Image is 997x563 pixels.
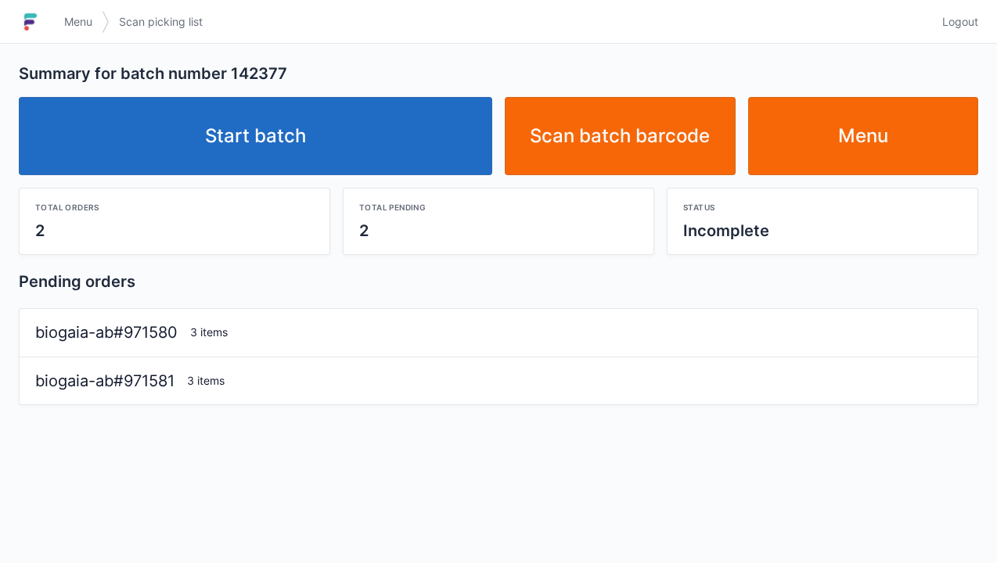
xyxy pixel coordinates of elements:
[942,14,978,30] span: Logout
[64,14,92,30] span: Menu
[359,201,638,213] div: Total pending
[19,271,978,292] h2: Pending orders
[19,97,492,175] a: Start batch
[748,97,979,175] a: Menu
[29,370,181,393] div: biogaia-ab#971581
[55,8,102,36] a: Menu
[19,9,42,34] img: logo-small.jpg
[181,373,968,389] div: 3 items
[683,201,962,213] div: Status
[119,14,203,30] span: Scan picking list
[35,220,314,242] div: 2
[683,220,962,242] div: Incomplete
[19,63,978,84] h2: Summary for batch number 142377
[102,3,110,41] img: svg>
[184,325,968,340] div: 3 items
[933,8,978,36] a: Logout
[110,8,212,36] a: Scan picking list
[35,201,314,213] div: Total orders
[505,97,736,175] a: Scan batch barcode
[359,220,638,242] div: 2
[29,321,184,344] div: biogaia-ab#971580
